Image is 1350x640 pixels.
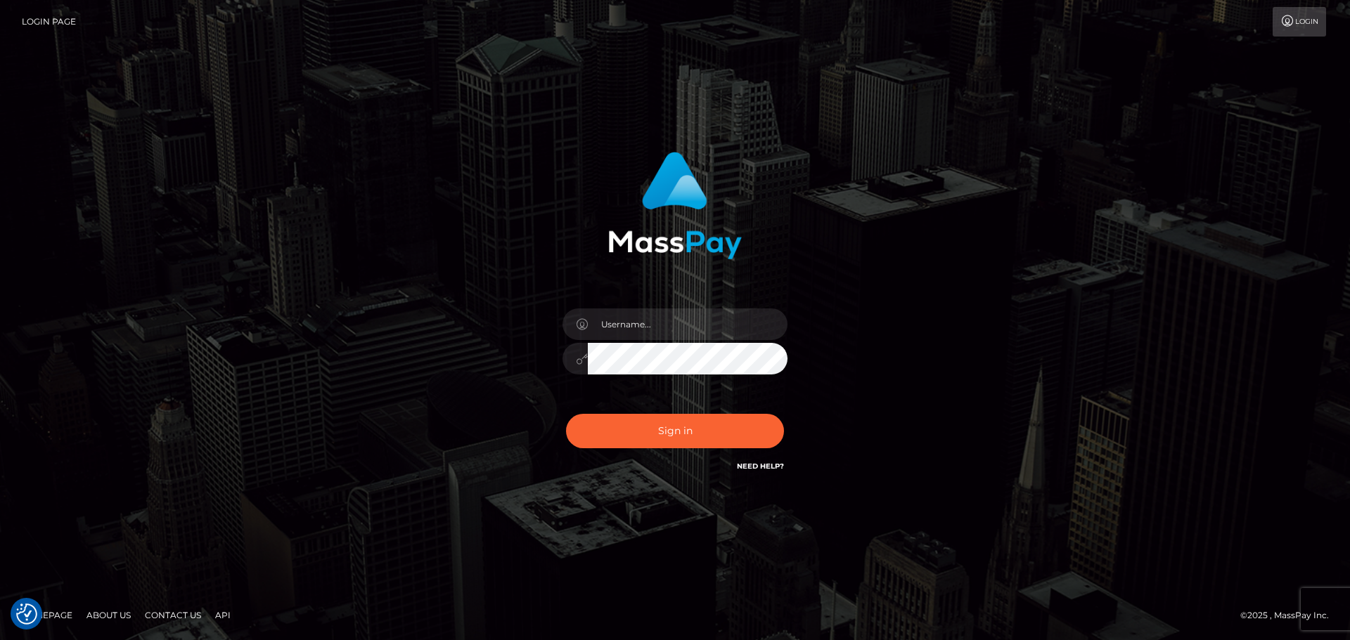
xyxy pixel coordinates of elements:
[608,152,742,259] img: MassPay Login
[566,414,784,448] button: Sign in
[22,7,76,37] a: Login Page
[737,462,784,471] a: Need Help?
[15,604,78,626] a: Homepage
[1240,608,1339,623] div: © 2025 , MassPay Inc.
[16,603,37,625] button: Consent Preferences
[81,604,136,626] a: About Us
[210,604,236,626] a: API
[588,308,787,340] input: Username...
[139,604,207,626] a: Contact Us
[1273,7,1326,37] a: Login
[16,603,37,625] img: Revisit consent button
